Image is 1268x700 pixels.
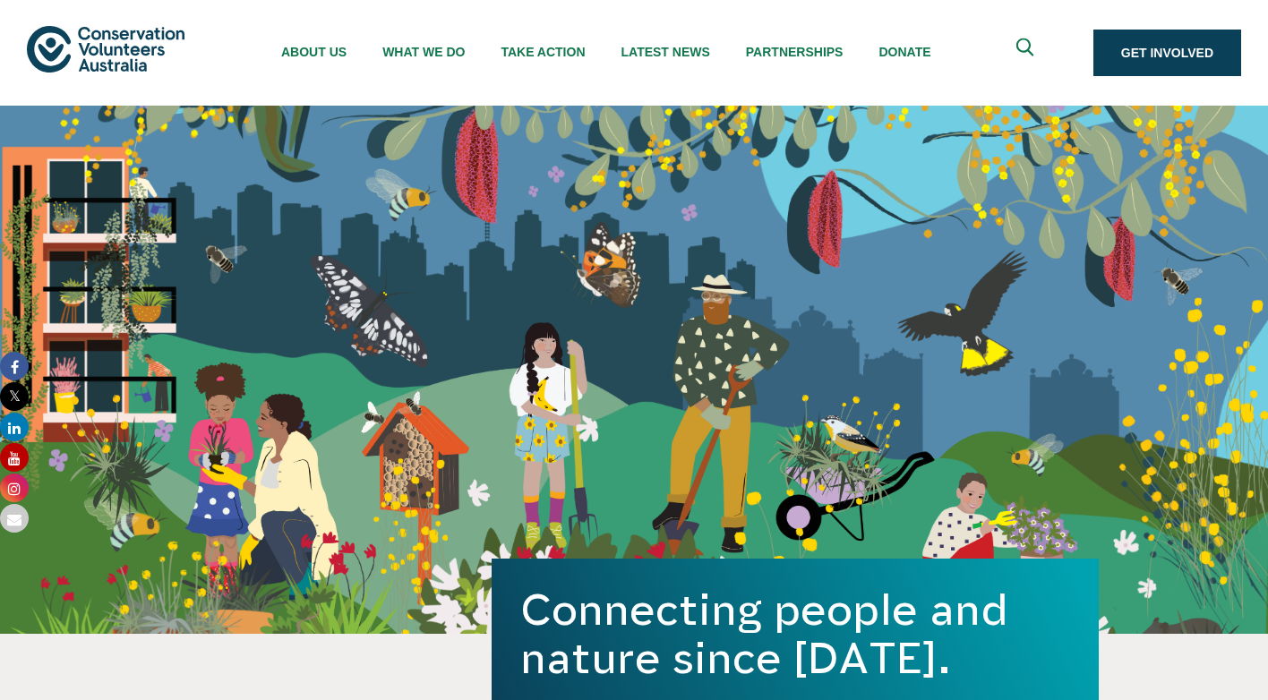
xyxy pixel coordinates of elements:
[746,45,844,59] span: Partnerships
[382,45,465,59] span: What We Do
[501,45,585,59] span: Take Action
[281,45,347,59] span: About Us
[520,585,1070,682] h1: Connecting people and nature since [DATE].
[878,45,930,59] span: Donate
[27,26,184,72] img: logo.svg
[1093,30,1241,76] a: Get Involved
[621,45,710,59] span: Latest News
[1006,31,1049,74] button: Expand search box Close search box
[1015,38,1038,68] span: Expand search box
